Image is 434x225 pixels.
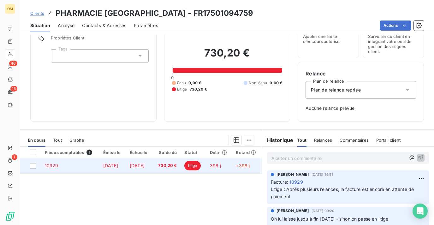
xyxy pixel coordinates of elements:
span: Contacts & Adresses [82,22,126,29]
span: [DATE] 14:51 [312,173,333,176]
div: Émise le [103,150,122,155]
span: Tout [297,138,306,143]
a: Clients [30,10,44,16]
h3: PHARMACIE [GEOGRAPHIC_DATA] - FR17501094759 [56,8,253,19]
button: Actions [380,21,411,31]
span: Ajouter une limite d’encours autorisé [303,34,354,44]
span: 46 [9,61,17,66]
input: Ajouter une valeur [56,53,61,59]
span: Paramètres [134,22,158,29]
div: Pièces comptables [45,150,96,155]
span: 0,00 € [188,80,201,86]
span: Non-échu [249,80,267,86]
div: Retard [236,150,258,155]
span: Surveiller ce client en intégrant votre outil de gestion des risques client. [368,34,419,54]
span: 0 [171,75,174,80]
span: 10929 [289,179,303,185]
h6: Relance [306,70,416,77]
span: 15 [10,86,17,92]
span: Plan de relance reprise [311,87,360,93]
span: [PERSON_NAME] [276,172,309,177]
span: litige [184,161,201,170]
span: [DATE] [130,163,145,168]
span: Propriétés Client [51,35,149,44]
span: Litige [177,86,187,92]
span: Clients [30,11,44,16]
div: OM [5,4,15,14]
span: 398 j [210,163,221,168]
img: Logo LeanPay [5,211,15,221]
span: 1 [86,150,92,155]
span: On lui laisse jusqu'à fin [DATE] - sinon on passe en litige [271,216,389,222]
h2: 730,20 € [172,47,282,66]
span: Commentaires [340,138,369,143]
span: Relances [314,138,332,143]
h6: Historique [262,136,294,144]
span: Aucune relance prévue [306,105,416,111]
div: Open Intercom Messenger [413,204,428,219]
span: 730,20 € [157,163,177,169]
span: 10929 [45,163,58,168]
span: [DATE] 09:20 [312,209,335,213]
div: Délai [210,150,228,155]
span: Analyse [58,22,74,29]
div: Échue le [130,150,149,155]
div: Statut [184,150,202,155]
span: Échu [177,80,186,86]
span: Graphe [69,138,84,143]
span: Situation [30,22,50,29]
span: 0,00 € [270,80,282,86]
span: 1 [12,154,17,160]
span: Facture : [271,179,288,185]
span: Portail client [376,138,401,143]
span: [PERSON_NAME] [276,208,309,214]
div: Solde dû [157,150,177,155]
span: Tout [53,138,62,143]
span: Litige : Après plusieurs relances, la facture est encore en attente de paiement [271,187,415,199]
span: 730,20 € [190,86,207,92]
span: En cours [28,138,45,143]
span: +398 j [236,163,250,168]
span: [DATE] [103,163,118,168]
